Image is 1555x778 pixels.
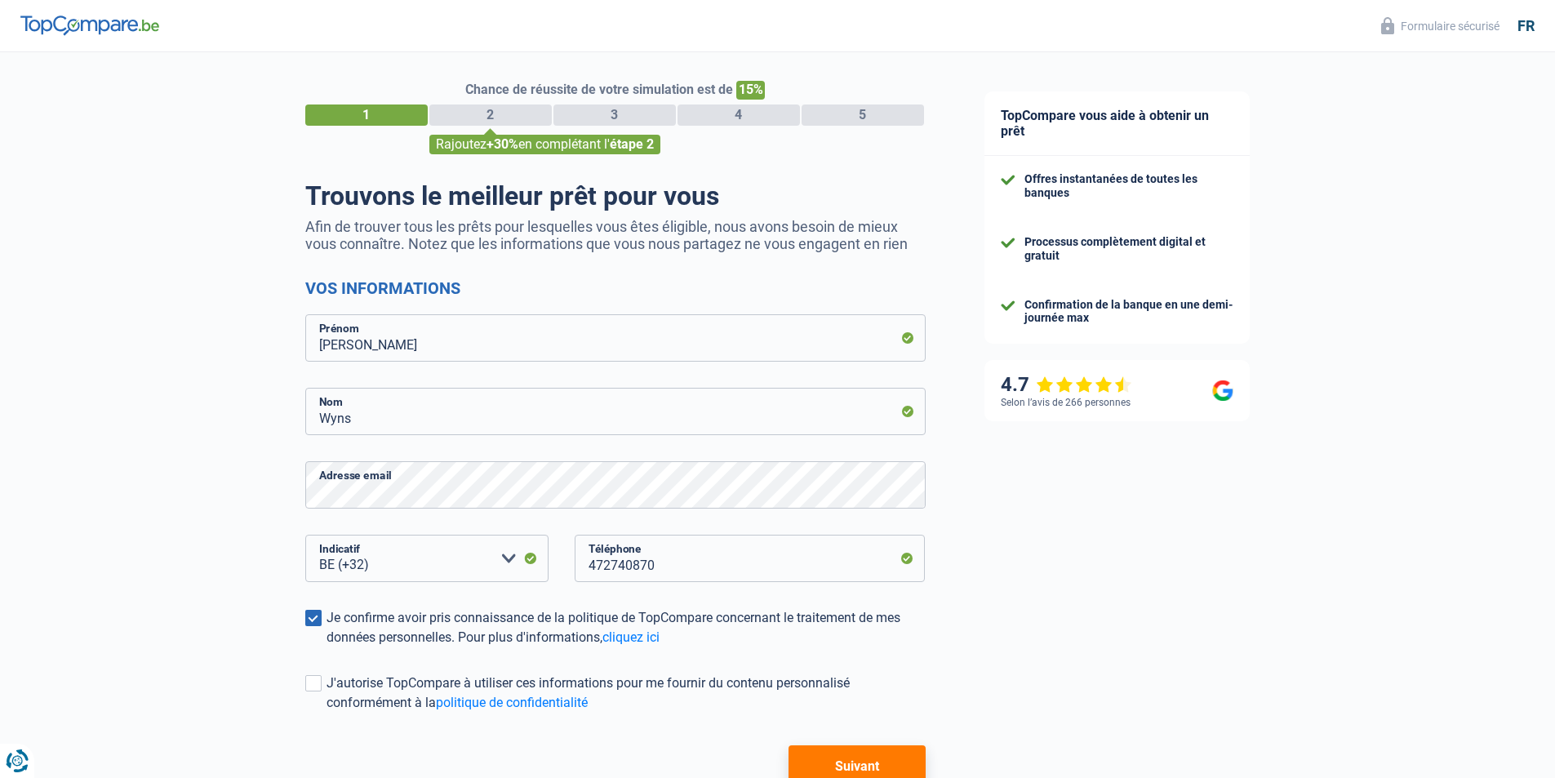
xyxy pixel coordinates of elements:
img: TopCompare Logo [20,16,159,35]
div: fr [1517,17,1535,35]
div: 5 [802,104,924,126]
p: Afin de trouver tous les prêts pour lesquelles vous êtes éligible, nous avons besoin de mieux vou... [305,218,926,252]
div: Offres instantanées de toutes les banques [1024,172,1233,200]
div: Rajoutez en complétant l' [429,135,660,154]
div: Processus complètement digital et gratuit [1024,235,1233,263]
div: 3 [553,104,676,126]
div: 4.7 [1001,373,1132,397]
span: Chance de réussite de votre simulation est de [465,82,733,97]
div: Je confirme avoir pris connaissance de la politique de TopCompare concernant le traitement de mes... [327,608,926,647]
a: cliquez ici [602,629,660,645]
div: 2 [429,104,552,126]
div: Confirmation de la banque en une demi-journée max [1024,298,1233,326]
input: 401020304 [575,535,926,582]
span: 15% [736,81,765,100]
div: TopCompare vous aide à obtenir un prêt [984,91,1250,156]
h2: Vos informations [305,278,926,298]
div: 1 [305,104,428,126]
div: J'autorise TopCompare à utiliser ces informations pour me fournir du contenu personnalisé conform... [327,674,926,713]
div: 4 [678,104,800,126]
button: Formulaire sécurisé [1371,12,1509,39]
span: étape 2 [610,136,654,152]
h1: Trouvons le meilleur prêt pour vous [305,180,926,211]
div: Selon l’avis de 266 personnes [1001,397,1131,408]
a: politique de confidentialité [436,695,588,710]
span: +30% [486,136,518,152]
